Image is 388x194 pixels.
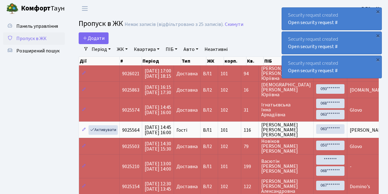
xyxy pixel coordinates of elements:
[16,23,58,30] span: Панель управління
[350,127,386,134] span: [PERSON_NAME]
[288,67,338,74] a: Open security request #
[244,128,256,133] span: 116
[203,88,215,93] span: ВЛ2
[261,139,311,154] span: Новіков [PERSON_NAME] [PERSON_NAME]
[246,57,264,65] th: Кв.
[176,128,187,133] span: Гості
[145,160,171,172] span: [DATE] 13:00 [DATE] 14:00
[89,44,113,55] a: Період
[79,18,123,29] span: Пропуск в ЖК
[244,108,256,113] span: 31
[203,164,215,169] span: ВЛ1
[83,35,105,42] span: Додати
[21,3,65,14] span: Таун
[350,143,362,150] span: Glovo
[288,19,338,26] a: Open security request #
[122,183,139,190] span: 9025154
[203,71,215,76] span: ВЛ1
[176,184,198,189] span: Доставка
[261,66,311,81] span: [PERSON_NAME] [PERSON_NAME] Юріївна
[221,127,228,134] span: 101
[79,32,109,44] a: Додати
[16,47,60,54] span: Розширений пошук
[261,159,311,174] span: Васютін [PERSON_NAME] [PERSON_NAME]
[122,143,139,150] span: 9025503
[163,44,180,55] a: ПІБ
[221,107,228,114] span: 102
[202,44,230,55] a: Неактивні
[261,122,311,137] span: [PERSON_NAME] [PERSON_NAME] [PERSON_NAME]
[350,107,362,114] span: Glovo
[21,3,51,13] b: Комфорт
[3,20,65,32] a: Панель управління
[6,2,19,15] img: logo.png
[79,57,120,65] th: Дії
[261,179,311,194] span: [PERSON_NAME] [PERSON_NAME] Александровна
[122,163,139,170] span: 9025210
[125,22,224,27] div: Немає записів (відфільтровано з 25 записів).
[122,127,139,134] span: 9025564
[114,44,130,55] a: ЖК
[225,22,243,27] a: Скинути
[244,88,256,93] span: 16
[145,124,171,136] span: [DATE] 14:45 [DATE] 16:00
[176,144,198,149] span: Доставка
[221,87,228,93] span: 102
[122,70,139,77] span: 9026021
[350,163,352,170] span: -
[224,57,246,65] th: корп.
[89,125,118,135] a: Активувати
[203,144,215,149] span: ВЛ2
[120,57,142,65] th: #
[16,35,47,42] span: Пропуск в ЖК
[221,143,228,150] span: 102
[221,183,228,190] span: 102
[181,44,201,55] a: Авто
[361,5,381,12] a: ВЛ2 -. К.
[3,45,65,57] a: Розширений пошук
[288,43,338,50] a: Open security request #
[350,183,370,190] span: Domino's
[244,164,256,169] span: 199
[282,8,382,30] div: Security request created
[176,71,198,76] span: Доставка
[375,8,381,14] div: ×
[145,68,171,80] span: [DATE] 17:00 [DATE] 18:15
[145,104,171,116] span: [DATE] 14:45 [DATE] 16:00
[244,184,256,189] span: 122
[203,108,215,113] span: ВЛ2
[142,57,181,65] th: Період
[261,102,311,117] span: Ігнатьєвська Інна Аркадіївна
[375,56,381,63] div: ×
[203,128,215,133] span: ВЛ1
[122,87,139,93] span: 9025863
[350,87,386,93] span: [DOMAIN_NAME]
[282,56,382,78] div: Security request created
[122,107,139,114] span: 9025574
[145,180,171,192] span: [DATE] 12:30 [DATE] 13:45
[375,32,381,39] div: ×
[206,57,224,65] th: ЖК
[176,108,198,113] span: Доставка
[3,32,65,45] a: Пропуск в ЖК
[221,70,228,77] span: 101
[176,88,198,93] span: Доставка
[203,184,215,189] span: ВЛ2
[77,3,93,14] button: Переключити навігацію
[145,84,171,96] span: [DATE] 16:15 [DATE] 17:30
[244,144,256,149] span: 79
[264,57,306,65] th: ПІБ
[145,140,171,152] span: [DATE] 14:30 [DATE] 15:30
[181,57,206,65] th: Тип
[244,71,256,76] span: 94
[176,164,198,169] span: Доставка
[282,32,382,54] div: Security request created
[221,163,228,170] span: 101
[261,82,311,97] span: [DEMOGRAPHIC_DATA] [PERSON_NAME] Юріївна
[131,44,162,55] a: Квартира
